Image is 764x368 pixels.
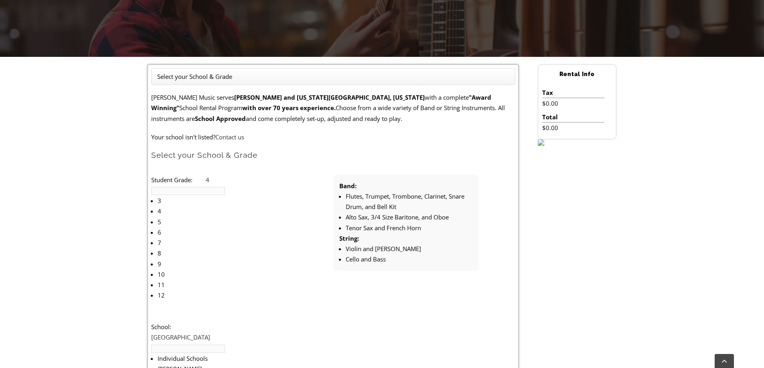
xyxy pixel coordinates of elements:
[339,182,357,190] strong: Band:
[542,98,604,109] li: $0.00
[158,237,247,248] li: 7
[158,259,247,269] li: 9
[158,280,247,290] li: 11
[346,212,473,222] li: Alto Sax, 3/4 Size Baritone, and Oboe
[542,87,604,98] li: Tax
[538,67,616,81] h2: Rental Info
[346,191,473,212] li: Flutes, Trumpet, Trombone, Clarinet, Snare Drum, and Bell Kit
[346,243,473,254] li: Violin and [PERSON_NAME]
[195,115,246,123] strong: School Approved
[242,104,336,112] strong: with over 70 years experience.
[151,132,515,142] p: Your school isn't listed?
[158,248,247,258] li: 8
[158,227,247,237] li: 6
[151,175,206,185] label: Student Grade:
[542,112,604,123] li: Total
[157,71,232,82] li: Select your School & Grade
[542,123,604,133] li: $0.00
[158,290,247,300] li: 12
[234,93,425,101] strong: [PERSON_NAME] and [US_STATE][GEOGRAPHIC_DATA], [US_STATE]
[158,217,247,227] li: 5
[346,254,473,264] li: Cello and Bass
[151,92,515,124] p: [PERSON_NAME] Music serves with a complete School Rental Program Choose from a wide variety of Ba...
[158,353,248,364] li: Individual Schools
[151,150,515,160] h2: Select your School & Grade
[346,223,473,233] li: Tenor Sax and French Horn
[151,333,210,341] span: [GEOGRAPHIC_DATA]
[158,269,247,280] li: 10
[538,139,544,146] img: sidebar-footer.png
[206,176,209,184] span: 4
[158,206,247,216] li: 4
[339,234,359,242] strong: String:
[158,195,247,206] li: 3
[215,133,244,141] a: Contact us
[151,322,206,332] label: School:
